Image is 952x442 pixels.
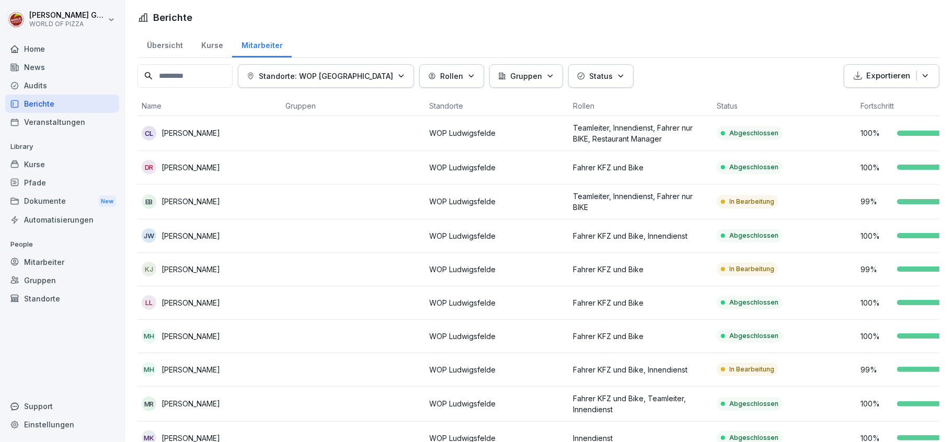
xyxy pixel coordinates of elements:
div: MR [142,397,156,411]
p: Abgeschlossen [729,162,778,172]
a: Einstellungen [5,415,119,434]
p: WOP Ludwigsfelde [429,196,565,207]
div: LL [142,295,156,310]
p: 99 % [861,196,892,207]
p: Abgeschlossen [729,298,778,307]
div: EB [142,194,156,209]
p: Teamleiter, Innendienst, Fahrer nur BIKE, Restaurant Manager [573,122,708,144]
p: In Bearbeitung [729,264,774,274]
div: Support [5,397,119,415]
button: Standorte: WOP [GEOGRAPHIC_DATA] [238,64,414,88]
p: Teamleiter, Innendienst, Fahrer nur BIKE [573,191,708,213]
p: [PERSON_NAME] [162,162,220,173]
p: 100 % [861,297,892,308]
p: [PERSON_NAME] [162,264,220,275]
p: 99 % [861,364,892,375]
p: People [5,236,119,253]
th: Gruppen [281,96,425,116]
th: Name [137,96,281,116]
p: 100 % [861,127,892,138]
p: 99 % [861,264,892,275]
p: Status [589,71,613,82]
p: Fahrer KFZ und Bike [573,162,708,173]
p: Fahrer KFZ und Bike, Innendienst [573,230,708,241]
p: [PERSON_NAME] [162,127,220,138]
div: JW [142,228,156,243]
p: WOP Ludwigsfelde [429,364,565,375]
p: WOP Ludwigsfelde [429,230,565,241]
p: Fahrer KFZ und Bike [573,264,708,275]
div: MH [142,362,156,377]
p: Fahrer KFZ und Bike, Innendienst [573,364,708,375]
p: 100 % [861,331,892,342]
th: Status [713,96,856,116]
h1: Berichte [153,10,192,25]
p: In Bearbeitung [729,365,774,374]
div: MH [142,329,156,343]
a: DokumenteNew [5,192,119,211]
a: Übersicht [137,31,192,57]
a: Pfade [5,173,119,192]
p: WOP Ludwigsfelde [429,297,565,308]
button: Rollen [419,64,484,88]
a: Berichte [5,95,119,113]
p: 100 % [861,398,892,409]
p: WOP Ludwigsfelde [429,127,565,138]
p: Standorte: WOP [GEOGRAPHIC_DATA] [259,71,393,82]
p: Fahrer KFZ und Bike, Teamleiter, Innendienst [573,393,708,415]
p: [PERSON_NAME] [162,297,220,308]
button: Exportieren [844,64,939,88]
p: [PERSON_NAME] [162,230,220,241]
a: Mitarbeiter [5,253,119,271]
p: WOP Ludwigsfelde [429,398,565,409]
a: Kurse [192,31,232,57]
div: DR [142,160,156,175]
th: Standorte [425,96,569,116]
button: Gruppen [489,64,563,88]
div: New [98,195,116,207]
p: [PERSON_NAME] [162,364,220,375]
p: Abgeschlossen [729,231,778,240]
p: [PERSON_NAME] [162,398,220,409]
p: Gruppen [510,71,542,82]
div: Audits [5,76,119,95]
p: Rollen [440,71,463,82]
a: Mitarbeiter [232,31,292,57]
p: Fahrer KFZ und Bike [573,297,708,308]
p: Abgeschlossen [729,331,778,341]
a: Kurse [5,155,119,173]
p: Exportieren [866,70,910,82]
div: KJ [142,262,156,276]
div: Veranstaltungen [5,113,119,131]
p: WORLD OF PIZZA [29,20,106,28]
a: Standorte [5,289,119,308]
a: Gruppen [5,271,119,289]
div: Home [5,40,119,58]
a: News [5,58,119,76]
button: Status [568,64,634,88]
div: Dokumente [5,192,119,211]
th: Rollen [569,96,713,116]
p: [PERSON_NAME] [162,331,220,342]
div: CL [142,126,156,141]
p: Abgeschlossen [729,399,778,409]
p: In Bearbeitung [729,197,774,206]
p: WOP Ludwigsfelde [429,162,565,173]
p: [PERSON_NAME] Goldmann [29,11,106,20]
a: Automatisierungen [5,211,119,229]
p: Fahrer KFZ und Bike [573,331,708,342]
p: 100 % [861,230,892,241]
p: WOP Ludwigsfelde [429,264,565,275]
